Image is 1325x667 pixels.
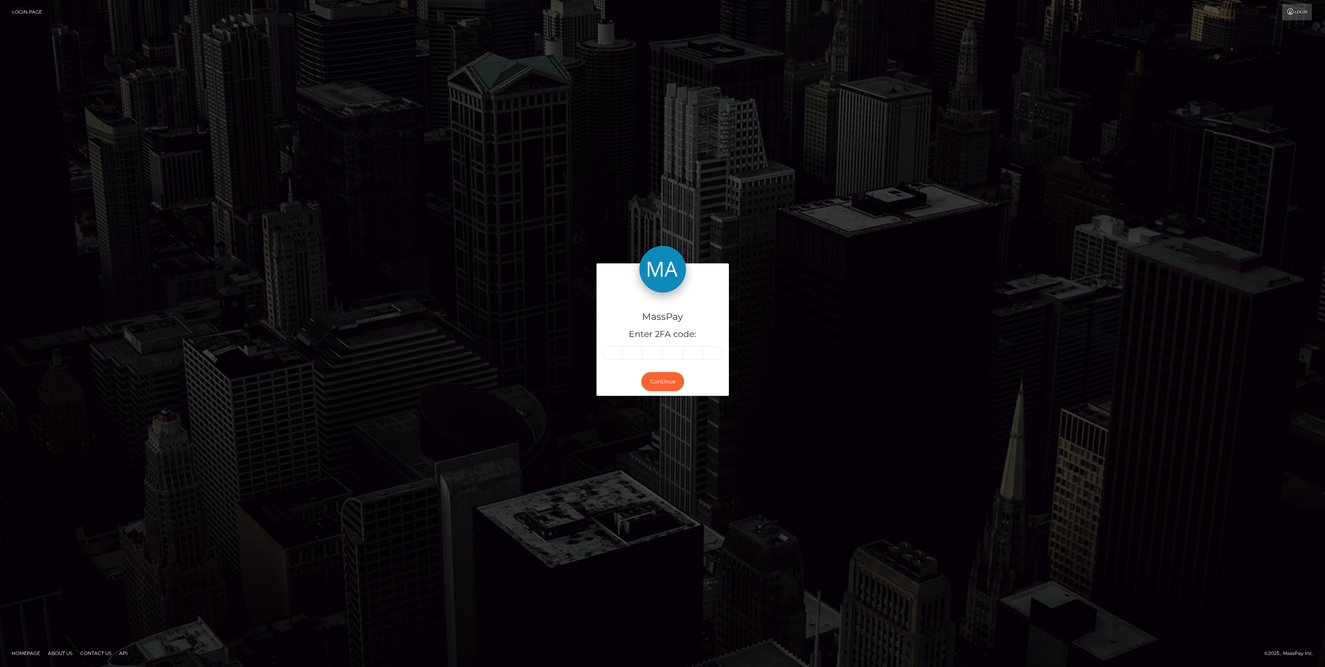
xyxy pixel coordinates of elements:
button: Continue [641,372,684,391]
a: Login Page [12,4,42,20]
a: Login [1282,4,1312,20]
a: Homepage [9,647,43,659]
h4: MassPay [602,310,723,324]
h5: Enter 2FA code: [602,328,723,341]
img: MassPay [639,246,686,293]
a: About Us [45,647,76,659]
a: API [116,647,131,659]
a: Contact Us [77,647,114,659]
div: © 2025 , MassPay Inc. [1264,649,1319,658]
